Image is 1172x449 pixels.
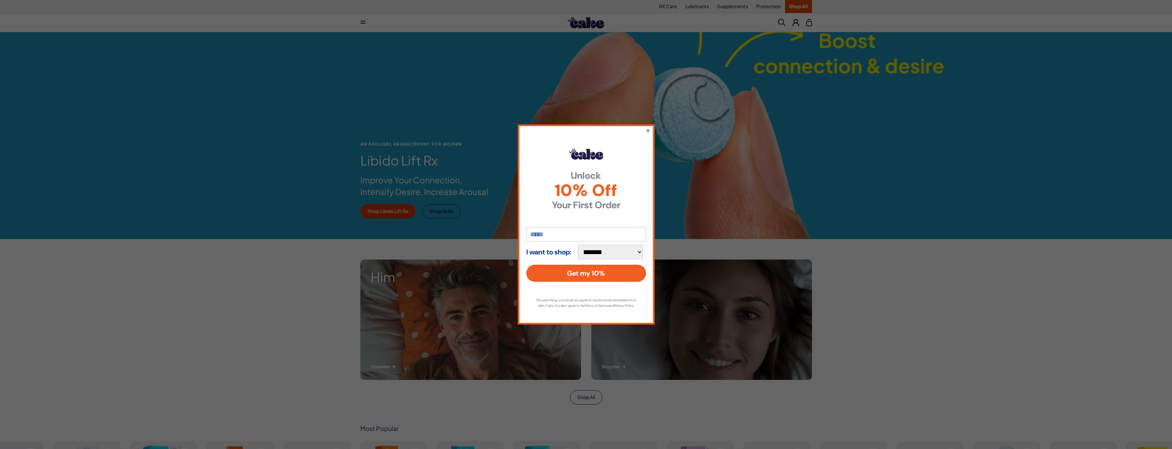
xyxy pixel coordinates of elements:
strong: Unlock [526,171,646,181]
strong: Your First Order [526,200,646,210]
button: Get my 10% [526,265,646,282]
a: Privacy Policy [614,303,633,308]
p: *By submitting your email you agree to receive email newsletters from Hello Cake. You also agree ... [533,298,639,308]
a: Terms of Service [585,303,609,308]
img: Hello Cake [569,148,603,159]
span: 10% Off [526,182,646,199]
button: × [645,126,650,134]
strong: I want to shop: [526,248,571,256]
